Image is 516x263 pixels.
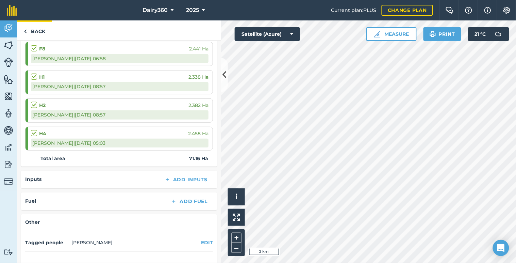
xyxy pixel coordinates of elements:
[4,177,13,186] img: svg+xml;base64,PD94bWwgdmVyc2lvbj0iMS4wIiBlbmNvZGluZz0idXRmLTgiPz4KPCEtLSBHZW5lcmF0b3I6IEFkb2JlIE...
[503,7,511,14] img: A cog icon
[423,27,462,41] button: Print
[4,23,13,33] img: svg+xml;base64,PD94bWwgdmVyc2lvbj0iMS4wIiBlbmNvZGluZz0idXRmLTgiPz4KPCEtLSBHZW5lcmF0b3I6IEFkb2JlIE...
[475,27,486,41] span: 21 ° C
[4,74,13,84] img: svg+xml;base64,PHN2ZyB4bWxucz0iaHR0cDovL3d3dy53My5vcmcvMjAwMC9zdmciIHdpZHRoPSI1NiIgaGVpZ2h0PSI2MC...
[39,73,45,81] strong: H1
[24,27,27,35] img: svg+xml;base64,PHN2ZyB4bWxucz0iaHR0cDovL3d3dy53My5vcmcvMjAwMC9zdmciIHdpZHRoPSI5IiBoZWlnaHQ9IjI0Ii...
[188,130,209,137] span: 2.458 Ha
[331,6,376,14] span: Current plan : PLUS
[4,108,13,119] img: svg+xml;base64,PD94bWwgdmVyc2lvbj0iMS4wIiBlbmNvZGluZz0idXRmLTgiPz4KPCEtLSBHZW5lcmF0b3I6IEFkb2JlIE...
[159,175,213,184] button: Add Inputs
[31,82,209,91] div: [PERSON_NAME] | [DATE] 08:57
[188,73,209,81] span: 2.338 Ha
[4,40,13,50] img: svg+xml;base64,PHN2ZyB4bWxucz0iaHR0cDovL3d3dy53My5vcmcvMjAwMC9zdmciIHdpZHRoPSI1NiIgaGVpZ2h0PSI2MC...
[468,27,509,41] button: 21 °C
[188,102,209,109] span: 2.382 Ha
[40,155,65,162] strong: Total area
[446,7,454,14] img: Two speech bubbles overlapping with the left bubble in the forefront
[430,30,436,38] img: svg+xml;base64,PHN2ZyB4bWxucz0iaHR0cDovL3d3dy53My5vcmcvMjAwMC9zdmciIHdpZHRoPSIxOSIgaGVpZ2h0PSIyNC...
[233,214,240,221] img: Four arrows, one pointing top left, one top right, one bottom right and the last bottom left
[4,159,13,170] img: svg+xml;base64,PD94bWwgdmVyc2lvbj0iMS4wIiBlbmNvZGluZz0idXRmLTgiPz4KPCEtLSBHZW5lcmF0b3I6IEFkb2JlIE...
[201,239,213,246] button: EDIT
[4,58,13,67] img: svg+xml;base64,PD94bWwgdmVyc2lvbj0iMS4wIiBlbmNvZGluZz0idXRmLTgiPz4KPCEtLSBHZW5lcmF0b3I6IEFkb2JlIE...
[228,188,245,205] button: i
[25,175,41,183] h4: Inputs
[7,5,17,16] img: fieldmargin Logo
[31,54,209,63] div: [PERSON_NAME] | [DATE] 06:58
[484,6,491,14] img: svg+xml;base64,PHN2ZyB4bWxucz0iaHR0cDovL3d3dy53My5vcmcvMjAwMC9zdmciIHdpZHRoPSIxNyIgaGVpZ2h0PSIxNy...
[39,45,45,52] strong: F8
[71,239,113,246] li: [PERSON_NAME]
[235,192,237,201] span: i
[231,233,242,243] button: +
[493,240,509,256] div: Open Intercom Messenger
[382,5,433,16] a: Change plan
[25,218,213,226] h4: Other
[231,243,242,253] button: –
[17,20,52,41] a: Back
[4,249,13,256] img: svg+xml;base64,PD94bWwgdmVyc2lvbj0iMS4wIiBlbmNvZGluZz0idXRmLTgiPz4KPCEtLSBHZW5lcmF0b3I6IEFkb2JlIE...
[25,239,69,246] h4: Tagged people
[143,6,168,14] span: Dairy360
[4,142,13,153] img: svg+xml;base64,PD94bWwgdmVyc2lvbj0iMS4wIiBlbmNvZGluZz0idXRmLTgiPz4KPCEtLSBHZW5lcmF0b3I6IEFkb2JlIE...
[366,27,417,41] button: Measure
[374,31,381,37] img: Ruler icon
[31,110,209,119] div: [PERSON_NAME] | [DATE] 08:57
[186,6,199,14] span: 2025
[465,7,473,14] img: A question mark icon
[39,130,46,137] strong: H4
[39,102,46,109] strong: H2
[235,27,300,41] button: Satellite (Azure)
[165,197,213,206] button: Add Fuel
[189,155,208,162] strong: 71.16 Ha
[4,125,13,136] img: svg+xml;base64,PD94bWwgdmVyc2lvbj0iMS4wIiBlbmNvZGluZz0idXRmLTgiPz4KPCEtLSBHZW5lcmF0b3I6IEFkb2JlIE...
[189,45,209,52] span: 2.441 Ha
[25,197,36,205] h4: Fuel
[492,27,505,41] img: svg+xml;base64,PD94bWwgdmVyc2lvbj0iMS4wIiBlbmNvZGluZz0idXRmLTgiPz4KPCEtLSBHZW5lcmF0b3I6IEFkb2JlIE...
[4,91,13,102] img: svg+xml;base64,PHN2ZyB4bWxucz0iaHR0cDovL3d3dy53My5vcmcvMjAwMC9zdmciIHdpZHRoPSI1NiIgaGVpZ2h0PSI2MC...
[31,139,209,148] div: [PERSON_NAME] | [DATE] 05:03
